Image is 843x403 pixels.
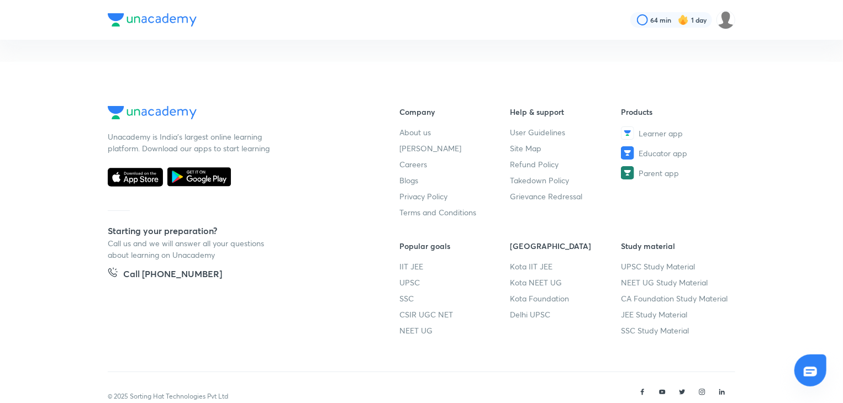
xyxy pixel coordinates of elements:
[399,277,510,288] a: UPSC
[639,167,679,179] span: Parent app
[716,10,735,29] img: Sakshi
[399,158,510,170] a: Careers
[108,391,228,401] p: © 2025 Sorting Hat Technologies Pvt Ltd
[108,106,364,122] a: Company Logo
[639,128,683,139] span: Learner app
[510,142,621,154] a: Site Map
[621,126,634,140] img: Learner app
[621,146,732,160] a: Educator app
[510,158,621,170] a: Refund Policy
[510,309,621,320] a: Delhi UPSC
[639,147,687,159] span: Educator app
[621,277,732,288] a: NEET UG Study Material
[399,261,510,272] a: IIT JEE
[510,106,621,118] h6: Help & support
[621,166,634,179] img: Parent app
[399,325,510,336] a: NEET UG
[621,106,732,118] h6: Products
[621,166,732,179] a: Parent app
[510,126,621,138] a: User Guidelines
[510,190,621,202] a: Grievance Redressal
[621,146,634,160] img: Educator app
[108,237,273,261] p: Call us and we will answer all your questions about learning on Unacademy
[399,293,510,304] a: SSC
[399,190,510,202] a: Privacy Policy
[621,309,732,320] a: JEE Study Material
[399,126,510,138] a: About us
[399,309,510,320] a: CSIR UGC NET
[108,13,197,26] img: Company Logo
[399,158,427,170] span: Careers
[510,261,621,272] a: Kota IIT JEE
[108,131,273,154] p: Unacademy is India’s largest online learning platform. Download our apps to start learning
[123,267,222,283] h5: Call [PHONE_NUMBER]
[399,142,510,154] a: [PERSON_NAME]
[399,206,510,218] a: Terms and Conditions
[510,174,621,186] a: Takedown Policy
[510,293,621,304] a: Kota Foundation
[108,106,197,119] img: Company Logo
[108,224,364,237] h5: Starting your preparation?
[399,106,510,118] h6: Company
[399,240,510,252] h6: Popular goals
[621,126,732,140] a: Learner app
[510,240,621,252] h6: [GEOGRAPHIC_DATA]
[678,14,689,25] img: streak
[621,240,732,252] h6: Study material
[108,267,222,283] a: Call [PHONE_NUMBER]
[621,261,732,272] a: UPSC Study Material
[621,325,732,336] a: SSC Study Material
[510,277,621,288] a: Kota NEET UG
[621,293,732,304] a: CA Foundation Study Material
[399,174,510,186] a: Blogs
